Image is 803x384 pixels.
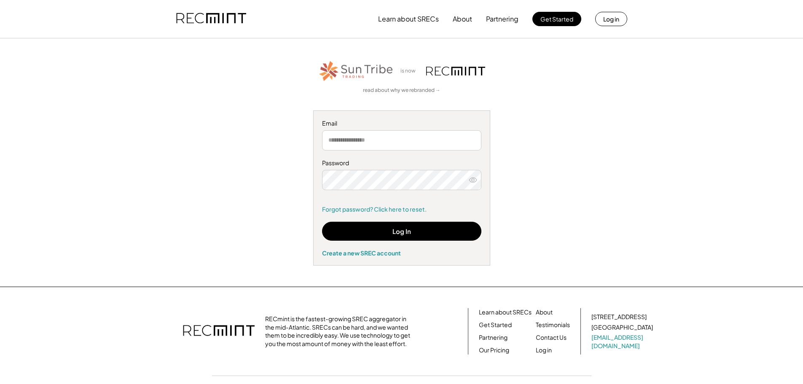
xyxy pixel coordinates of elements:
div: Password [322,159,481,167]
div: [GEOGRAPHIC_DATA] [591,323,653,332]
a: Forgot password? Click here to reset. [322,205,481,214]
img: STT_Horizontal_Logo%2B-%2BColor.png [318,59,394,83]
div: [STREET_ADDRESS] [591,313,647,321]
div: Create a new SREC account [322,249,481,257]
a: Testimonials [536,321,570,329]
img: recmint-logotype%403x.png [176,5,246,33]
button: Partnering [486,11,518,27]
div: is now [398,67,422,75]
a: Partnering [479,333,508,342]
a: read about why we rebranded → [363,87,440,94]
img: recmint-logotype%403x.png [183,317,255,346]
div: RECmint is the fastest-growing SREC aggregator in the mid-Atlantic. SRECs can be hard, and we wan... [265,315,415,348]
button: About [453,11,472,27]
a: Our Pricing [479,346,509,354]
div: Email [322,119,481,128]
button: Log in [595,12,627,26]
button: Log In [322,222,481,241]
a: Contact Us [536,333,567,342]
button: Get Started [532,12,581,26]
a: Get Started [479,321,512,329]
a: Learn about SRECs [479,308,532,317]
img: recmint-logotype%403x.png [426,67,485,75]
a: Log in [536,346,552,354]
a: About [536,308,553,317]
button: Learn about SRECs [378,11,439,27]
a: [EMAIL_ADDRESS][DOMAIN_NAME] [591,333,655,350]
